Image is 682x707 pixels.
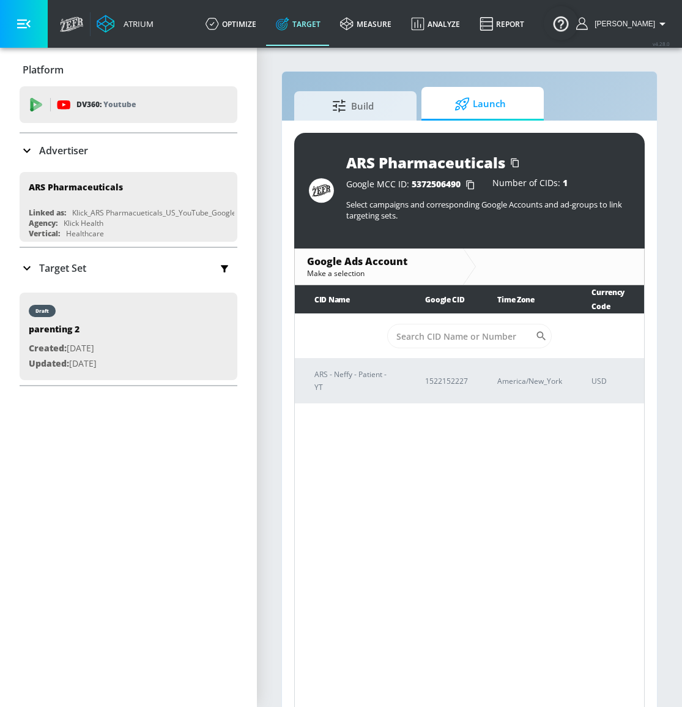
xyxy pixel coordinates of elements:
[39,261,86,275] p: Target Set
[20,293,237,380] div: draftparenting 2Created:[DATE]Updated:[DATE]
[29,357,69,369] span: Updated:
[29,341,97,356] p: [DATE]
[387,324,552,348] div: Search CID Name or Number
[29,218,57,228] div: Agency:
[20,172,237,242] div: ARS PharmaceuticalsLinked as:Klick_ARS Pharmacueticals_US_YouTube_GoogleAdsAgency:Klick HealthVer...
[406,285,478,314] th: Google CID
[39,144,88,157] p: Advertiser
[29,323,97,341] div: parenting 2
[119,18,154,29] div: Atrium
[64,218,103,228] div: Klick Health
[295,285,406,314] th: CID Name
[412,178,461,190] span: 5372506490
[72,208,249,218] div: Klick_ARS Pharmacueticals_US_YouTube_GoogleAds
[492,179,568,191] div: Number of CIDs:
[29,228,60,239] div: Vertical:
[544,6,578,40] button: Open Resource Center
[425,375,468,387] p: 1522152227
[20,86,237,123] div: DV360: Youtube
[576,17,670,31] button: [PERSON_NAME]
[20,248,237,288] div: Target Set
[307,268,451,279] div: Make a selection
[29,208,66,218] div: Linked as:
[23,63,64,77] p: Platform
[314,368,396,394] p: ARS - Neffy - Patient - YT
[434,89,527,119] span: Launch
[401,2,470,46] a: Analyze
[196,2,266,46] a: optimize
[330,2,401,46] a: measure
[307,255,451,268] div: Google Ads Account
[470,2,534,46] a: Report
[103,98,136,111] p: Youtube
[346,179,480,191] div: Google MCC ID:
[29,356,97,372] p: [DATE]
[346,199,630,221] p: Select campaigns and corresponding Google Accounts and ad-groups to link targeting sets.
[29,181,123,193] div: ARS Pharmaceuticals
[591,375,634,387] p: USD
[478,285,572,314] th: Time Zone
[306,91,399,121] span: Build
[20,53,237,87] div: Platform
[590,20,655,28] span: login as: justin.nim@zefr.com
[29,342,67,354] span: Created:
[387,324,536,348] input: Search CID Name or Number
[497,375,562,387] p: America/New_York
[66,228,104,239] div: Healthcare
[35,308,49,314] div: draft
[346,152,505,173] div: ARS Pharmaceuticals
[76,98,136,111] p: DV360:
[266,2,330,46] a: Target
[97,15,154,33] a: Atrium
[653,40,670,47] span: v 4.28.0
[563,177,568,189] span: 1
[572,285,644,314] th: Currency Code
[20,133,237,168] div: Advertiser
[295,249,463,285] div: Google Ads AccountMake a selection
